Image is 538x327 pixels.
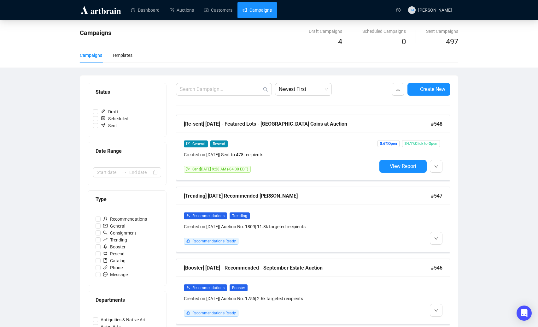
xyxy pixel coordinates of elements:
div: Created on [DATE] | Auction No. 1755 | 2.6k targeted recipients [184,295,377,302]
div: Type [96,195,159,203]
span: Recommendations Ready [192,239,236,243]
input: End date [129,169,152,176]
span: View Report [390,163,416,169]
span: mail [103,223,108,228]
span: Trending [101,236,130,243]
span: mail [186,142,190,146]
span: Phone [101,264,125,271]
span: Recommendations [192,286,225,290]
span: Recommendations [101,216,149,223]
span: #547 [431,192,442,200]
span: Booster [230,284,248,291]
span: phone [103,265,108,270]
span: send [186,167,190,171]
div: Templates [112,52,132,59]
span: Consignment [101,229,139,236]
span: Trending [230,212,250,219]
a: [Re-sent] [DATE] - Featured Lots - [GEOGRAPHIC_DATA] Coins at Auction#548mailGeneralResendCreated... [176,115,450,181]
span: Catalog [101,257,128,264]
span: Message [101,271,130,278]
div: Draft Campaigns [309,28,342,35]
span: Booster [101,243,128,250]
span: swap-right [122,170,127,175]
span: retweet [103,251,108,256]
button: View Report [379,160,427,173]
span: like [186,239,190,243]
span: 34.1% Click to Open [402,140,440,147]
span: Create New [420,85,445,93]
button: Create New [407,83,450,96]
div: Created on [DATE] | Auction No. 1809 | 11.8k targeted recipients [184,223,377,230]
span: General [101,223,128,229]
span: 8.6% Open [377,140,400,147]
span: message [103,272,108,276]
input: Search Campaign... [180,86,262,93]
span: Newest First [279,83,328,95]
a: [Booster] [DATE] - Recommended - September Estate Auction#546userRecommendationsBoosterCreated on... [176,259,450,324]
a: Campaigns [243,2,272,18]
span: Recommendations Ready [192,311,236,315]
input: Start date [97,169,119,176]
span: Campaigns [80,29,111,37]
span: Draft [98,108,121,115]
span: to [122,170,127,175]
span: 4 [338,37,342,46]
span: down [434,309,438,312]
span: Recommendations [192,214,225,218]
span: download [395,86,401,92]
span: question-circle [396,8,401,12]
span: user [186,214,190,217]
div: Created on [DATE] | Sent to 478 recipients [184,151,377,158]
div: Departments [96,296,159,304]
span: Resend [210,140,228,147]
span: user [103,217,108,221]
a: Dashboard [131,2,160,18]
span: 0 [402,37,406,46]
span: HA [409,7,414,13]
span: Sent [98,122,120,129]
div: Sent Campaigns [426,28,458,35]
span: book [103,258,108,263]
span: [PERSON_NAME] [418,8,452,13]
span: down [434,237,438,241]
div: [Trending] [DATE] Recommended [PERSON_NAME] [184,192,431,200]
span: #546 [431,264,442,272]
span: Antiquities & Native Art [98,316,148,323]
span: General [192,142,205,146]
span: like [186,311,190,315]
span: plus [412,86,418,92]
div: Scheduled Campaigns [362,28,406,35]
div: Open Intercom Messenger [517,306,532,321]
div: Campaigns [80,52,102,59]
span: search [263,87,268,92]
span: rise [103,237,108,242]
a: [Trending] [DATE] Recommended [PERSON_NAME]#547userRecommendationsTrendingCreated on [DATE]| Auct... [176,187,450,253]
span: 497 [446,37,458,46]
span: #548 [431,120,442,128]
span: rocket [103,244,108,249]
span: search [103,230,108,235]
span: Resend [101,250,127,257]
span: Sent [DATE] 9:28 AM (-04:00 EDT) [192,167,248,171]
span: down [434,165,438,169]
div: [Booster] [DATE] - Recommended - September Estate Auction [184,264,431,272]
a: Customers [204,2,232,18]
div: [Re-sent] [DATE] - Featured Lots - [GEOGRAPHIC_DATA] Coins at Auction [184,120,431,128]
img: logo [80,5,122,15]
span: user [186,286,190,289]
div: Date Range [96,147,159,155]
div: Status [96,88,159,96]
a: Auctions [170,2,194,18]
span: Scheduled [98,115,131,122]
